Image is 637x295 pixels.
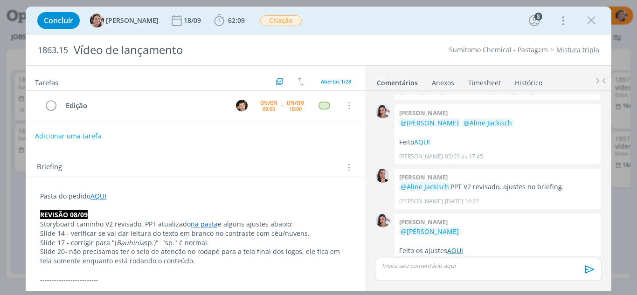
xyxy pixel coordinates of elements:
[514,74,543,88] a: Histórico
[263,106,275,111] div: 09:00
[376,169,390,183] img: C
[376,74,418,88] a: Comentários
[260,100,277,106] div: 09/09
[40,192,351,201] p: Pasta do pedido
[40,247,351,266] p: Slide 20- não precisamos ter o selo de atenção no rodapé para a tela final dos logos, ele fica em...
[236,100,248,111] img: V
[90,14,104,27] img: A
[191,220,218,228] a: na pasta
[399,109,448,117] b: [PERSON_NAME]
[38,45,68,55] span: 1863.15
[399,218,448,226] b: [PERSON_NAME]
[399,182,596,192] p: PPT V2 revisado, ajustes no briefing.
[399,173,448,181] b: [PERSON_NAME]
[447,246,463,255] a: AQUI
[212,13,247,28] button: 62:09
[432,78,454,88] div: Anexos
[62,100,228,111] div: Edição
[399,152,443,161] p: [PERSON_NAME]
[445,152,483,161] span: 05/09 às 17:45
[376,104,390,118] img: N
[401,182,449,191] span: @Aline Jackisch
[464,118,512,127] span: @Aline Jackisch
[401,227,459,236] span: @[PERSON_NAME]
[117,238,145,247] em: Bauhinia
[399,197,443,206] p: [PERSON_NAME]
[445,197,479,206] span: [DATE] 14:27
[287,100,304,106] div: 09/09
[44,17,73,24] span: Concluir
[40,229,351,238] p: Slide 14 - verificar se vai dar leitura do texto em branco no contraste com céu/nuvens.
[40,210,88,219] strong: REVISÃO 08/09
[35,76,58,87] span: Tarefas
[260,15,302,27] button: Criação
[534,13,542,21] div: 8
[399,246,596,255] p: Feito os ajustes
[556,45,599,54] a: Mistura tripla
[90,192,106,200] a: AQUI
[449,45,548,54] a: Sumitomo Chemical - Pastagem
[37,161,62,173] span: Briefing
[399,137,596,147] p: Feito
[90,14,159,27] button: A[PERSON_NAME]
[376,213,390,227] img: N
[289,106,302,111] div: 18:00
[298,77,304,86] img: arrow-down-up.svg
[260,15,302,26] span: Criação
[184,17,203,24] div: 18/09
[321,78,351,85] span: Abertas 1/28
[40,275,351,284] p: -------------------------
[468,74,501,88] a: Timesheet
[235,98,249,112] button: V
[401,118,459,127] span: @[PERSON_NAME]
[414,137,430,146] a: AQUI
[26,7,612,291] div: dialog
[70,39,361,62] div: Vídeo de lançamento
[281,102,284,109] span: --
[106,17,159,24] span: [PERSON_NAME]
[37,12,80,29] button: Concluir
[35,128,102,144] button: Adicionar uma tarefa
[40,238,351,247] p: Slide 17 - corrigir para "( sp.)" "sp." é normal.
[40,220,351,229] p: Storyboard caminho V2 revisado, PPT atualizado e alguns ajustes abaixo:
[527,13,542,28] button: 8
[228,16,245,25] span: 62:09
